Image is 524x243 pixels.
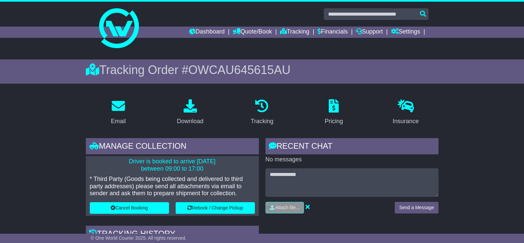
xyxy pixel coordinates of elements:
[388,97,423,128] a: Insurance
[395,202,438,213] button: Send a Message
[111,117,126,126] div: Email
[318,27,348,38] a: Financials
[90,158,255,172] p: Driver is booked to arrive [DATE] between 09:00 to 17:00
[86,138,259,156] div: Manage collection
[233,27,272,38] a: Quote/Book
[90,202,169,214] button: Cancel Booking
[177,117,204,126] div: Download
[320,97,347,128] a: Pricing
[90,176,255,197] p: * Third Party (Goods being collected and delivered to third party addresses) please send all atta...
[325,117,343,126] div: Pricing
[106,97,130,128] a: Email
[280,27,309,38] a: Tracking
[265,138,438,156] div: RECENT CHAT
[246,97,277,128] a: Tracking
[265,156,438,163] p: No messages
[356,27,383,38] a: Support
[86,63,438,77] div: Tracking Order #
[251,117,273,126] div: Tracking
[189,27,225,38] a: Dashboard
[393,117,419,126] div: Insurance
[391,27,420,38] a: Settings
[91,235,187,241] span: © One World Courier 2025. All rights reserved.
[188,63,290,77] span: OWCAU645615AU
[173,97,208,128] a: Download
[176,202,255,214] button: Rebook / Change Pickup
